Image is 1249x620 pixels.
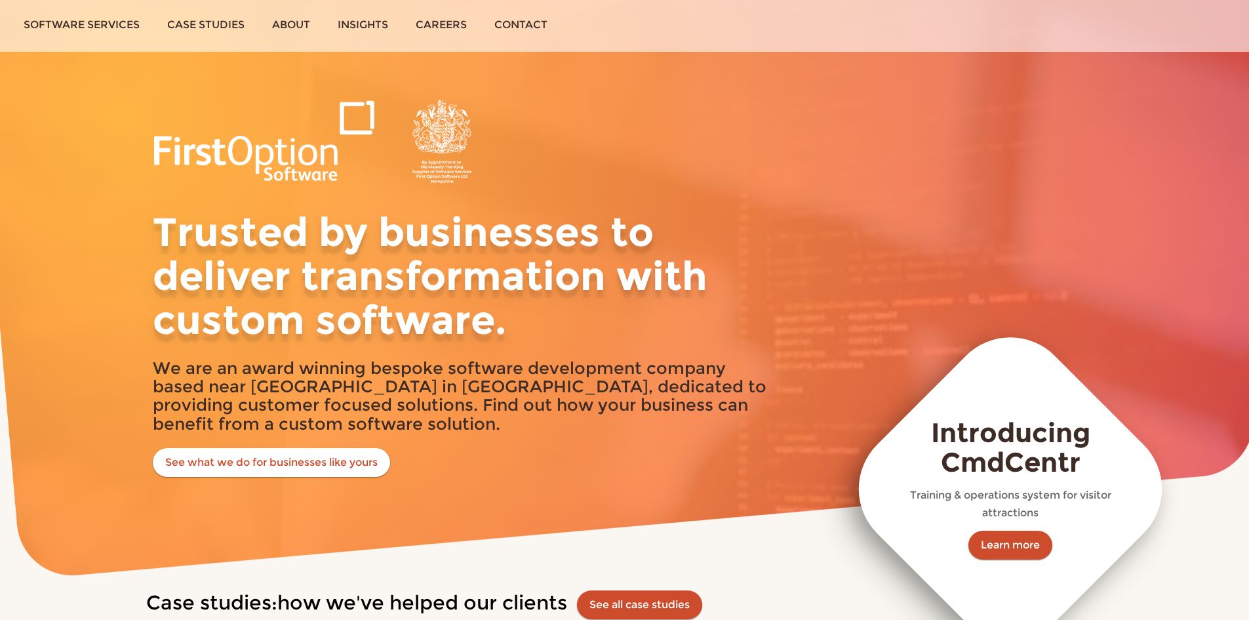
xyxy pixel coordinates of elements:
[895,418,1126,477] h3: Introducing CmdCentr
[153,210,776,341] h1: Trusted by businesses to deliver transformation with custom software.
[277,590,567,615] span: how we've helped our clients
[146,590,277,615] span: Case studies:
[577,590,702,619] button: See all case studies
[153,100,481,184] img: logowarrantside.png
[968,531,1052,560] a: Learn more
[153,359,776,432] h2: We are an award winning bespoke software development company based near [GEOGRAPHIC_DATA] in [GEO...
[153,448,390,477] a: See what we do for businesses like yours
[589,598,690,611] a: See all case studies
[895,486,1126,522] p: Training & operations system for visitor attractions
